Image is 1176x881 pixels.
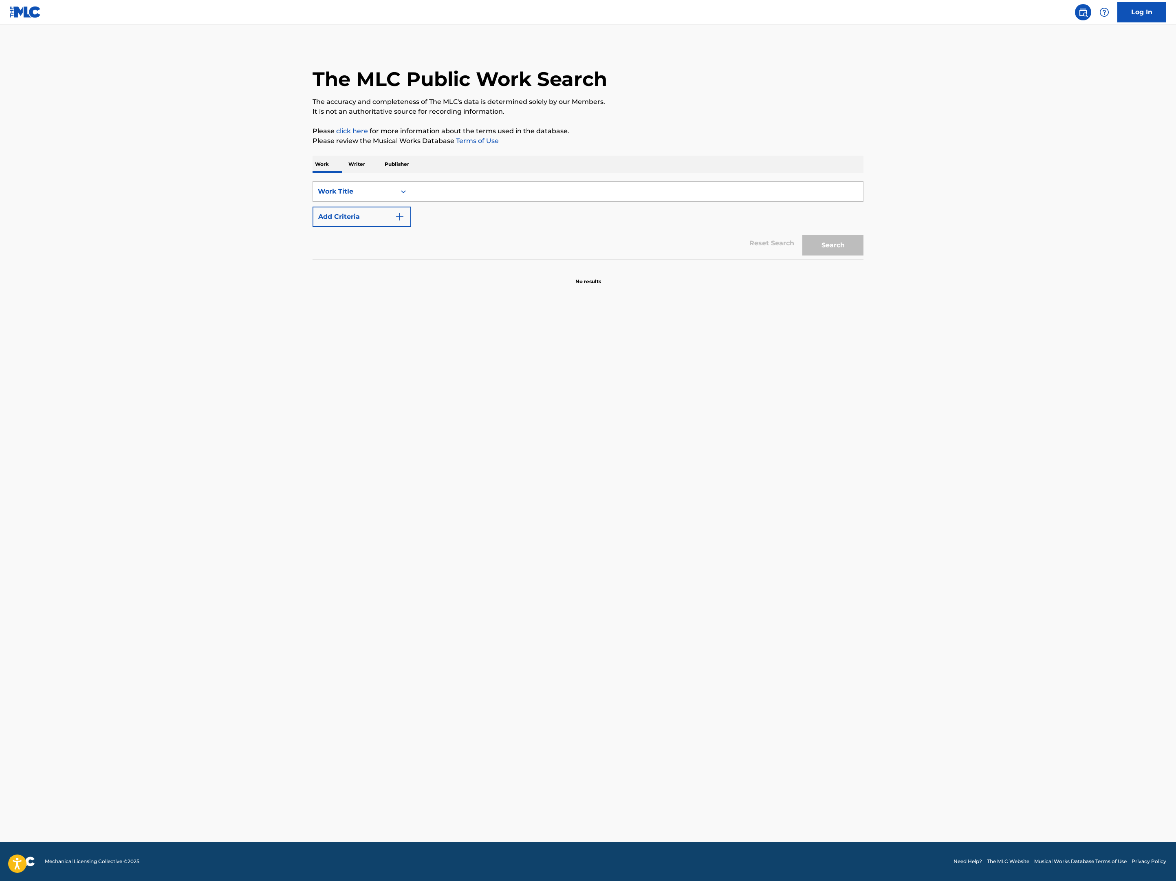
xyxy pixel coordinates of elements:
[1034,858,1127,865] a: Musical Works Database Terms of Use
[1078,7,1088,17] img: search
[382,156,412,173] p: Publisher
[313,67,607,91] h1: The MLC Public Work Search
[336,127,368,135] a: click here
[313,156,331,173] p: Work
[313,107,863,117] p: It is not an authoritative source for recording information.
[1132,858,1166,865] a: Privacy Policy
[45,858,139,865] span: Mechanical Licensing Collective © 2025
[318,187,391,196] div: Work Title
[313,97,863,107] p: The accuracy and completeness of The MLC's data is determined solely by our Members.
[1117,2,1166,22] a: Log In
[575,268,601,285] p: No results
[313,126,863,136] p: Please for more information about the terms used in the database.
[395,212,405,222] img: 9d2ae6d4665cec9f34b9.svg
[313,181,863,260] form: Search Form
[454,137,499,145] a: Terms of Use
[1096,4,1112,20] div: Help
[987,858,1029,865] a: The MLC Website
[10,6,41,18] img: MLC Logo
[1075,4,1091,20] a: Public Search
[313,136,863,146] p: Please review the Musical Works Database
[1099,7,1109,17] img: help
[346,156,368,173] p: Writer
[954,858,982,865] a: Need Help?
[10,857,35,866] img: logo
[313,207,411,227] button: Add Criteria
